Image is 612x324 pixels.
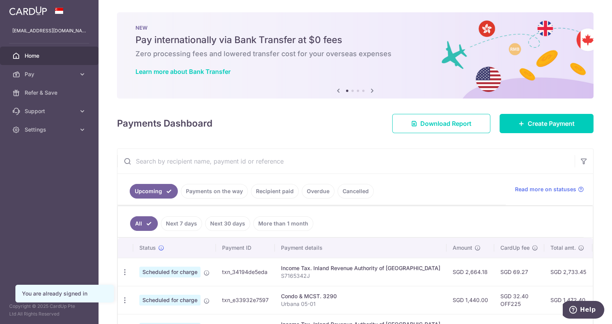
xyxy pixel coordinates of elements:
[139,295,201,306] span: Scheduled for charge
[161,216,202,231] a: Next 7 days
[550,244,576,252] span: Total amt.
[216,238,275,258] th: Payment ID
[528,119,575,128] span: Create Payment
[453,244,472,252] span: Amount
[500,114,594,133] a: Create Payment
[281,264,440,272] div: Income Tax. Inland Revenue Authority of [GEOGRAPHIC_DATA]
[281,292,440,300] div: Condo & MCST. 3290
[117,149,575,174] input: Search by recipient name, payment id or reference
[494,258,544,286] td: SGD 69.27
[563,301,604,320] iframe: Opens a widget where you can find more information
[130,184,178,199] a: Upcoming
[494,286,544,314] td: SGD 32.40 OFF225
[544,286,592,314] td: SGD 1,472.40
[515,185,576,193] span: Read more on statuses
[544,258,592,286] td: SGD 2,733.45
[117,117,212,130] h4: Payments Dashboard
[253,216,313,231] a: More than 1 month
[216,258,275,286] td: txn_34194de5eda
[135,25,575,31] p: NEW
[25,70,75,78] span: Pay
[446,258,494,286] td: SGD 2,664.18
[181,184,248,199] a: Payments on the way
[135,68,231,75] a: Learn more about Bank Transfer
[515,185,584,193] a: Read more on statuses
[251,184,299,199] a: Recipient paid
[22,290,107,297] div: You are already signed in
[302,184,334,199] a: Overdue
[139,267,201,277] span: Scheduled for charge
[275,238,446,258] th: Payment details
[25,52,75,60] span: Home
[117,12,594,99] img: Bank transfer banner
[25,126,75,134] span: Settings
[25,107,75,115] span: Support
[281,300,440,308] p: Urbana 05-01
[500,244,530,252] span: CardUp fee
[281,272,440,280] p: S7165342J
[135,34,575,46] h5: Pay internationally via Bank Transfer at $0 fees
[139,244,156,252] span: Status
[25,89,75,97] span: Refer & Save
[338,184,374,199] a: Cancelled
[135,49,575,58] h6: Zero processing fees and lowered transfer cost for your overseas expenses
[205,216,250,231] a: Next 30 days
[446,286,494,314] td: SGD 1,440.00
[12,27,86,35] p: [EMAIL_ADDRESS][DOMAIN_NAME]
[216,286,275,314] td: txn_e33932e7597
[420,119,472,128] span: Download Report
[130,216,158,231] a: All
[9,6,47,15] img: CardUp
[392,114,490,133] a: Download Report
